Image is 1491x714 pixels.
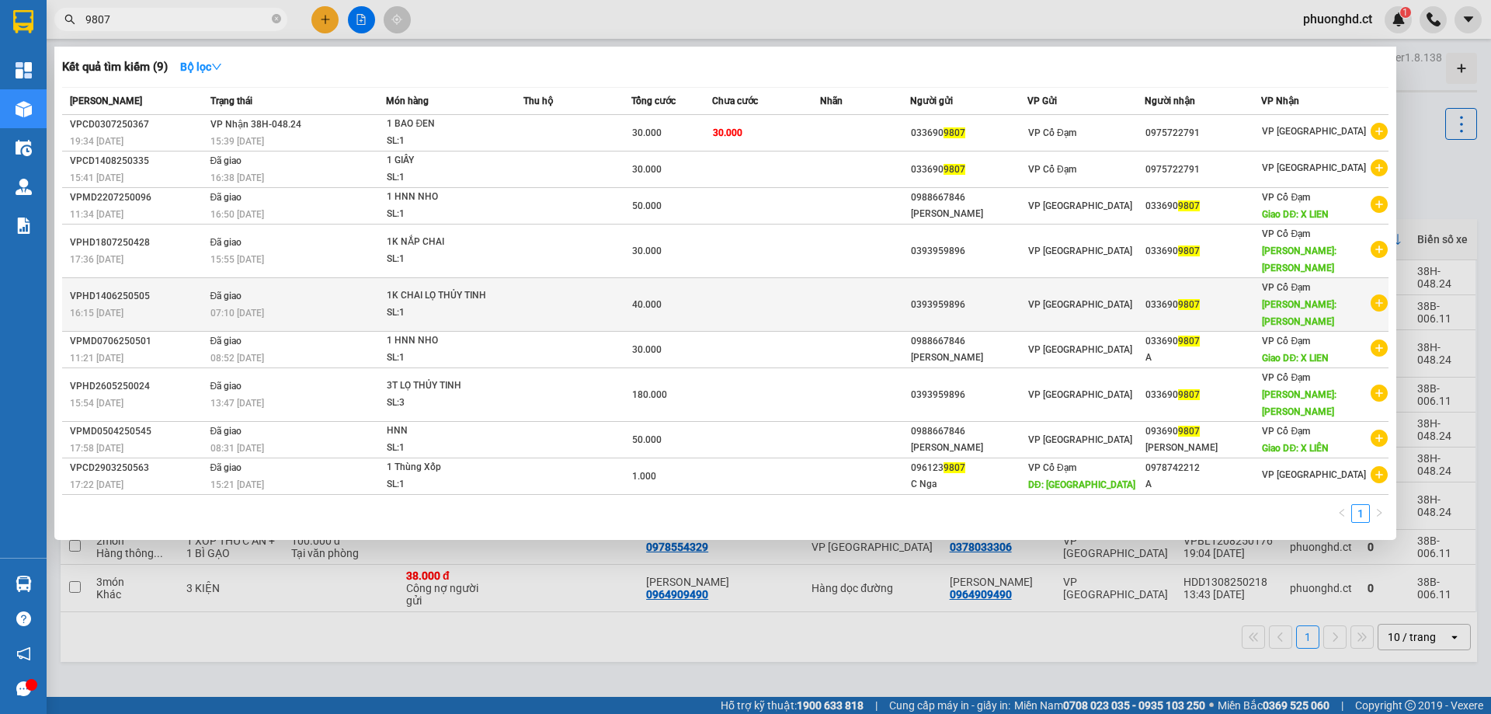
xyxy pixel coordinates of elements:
[632,164,662,175] span: 30.000
[911,297,1027,313] div: 0393959896
[911,387,1027,403] div: 0393959896
[1333,504,1351,523] button: left
[16,646,31,661] span: notification
[1370,504,1388,523] li: Next Page
[911,333,1027,350] div: 0988667846
[70,353,123,364] span: 11:21 [DATE]
[1145,297,1261,313] div: 033690
[210,426,242,437] span: Đã giao
[70,235,206,251] div: VPHD1807250428
[944,164,965,175] span: 9807
[1145,440,1261,456] div: [PERSON_NAME]
[387,350,503,367] div: SL: 1
[387,152,503,169] div: 1 GIẤY
[1262,246,1336,273] span: [PERSON_NAME]: [PERSON_NAME]
[1145,198,1261,214] div: 033690
[13,10,33,33] img: logo-vxr
[1262,282,1310,293] span: VP Cổ Đạm
[632,246,662,256] span: 30.000
[16,576,32,592] img: warehouse-icon
[1145,96,1195,106] span: Người nhận
[387,133,503,150] div: SL: 1
[70,333,206,350] div: VPMD0706250501
[1371,466,1388,483] span: plus-circle
[70,209,123,220] span: 11:34 [DATE]
[1178,426,1200,437] span: 9807
[1028,299,1132,310] span: VP [GEOGRAPHIC_DATA]
[1145,350,1261,366] div: A
[70,190,206,206] div: VPMD2207250096
[631,96,676,106] span: Tổng cước
[145,57,649,77] li: Hotline: 1900252555
[1261,96,1299,106] span: VP Nhận
[1371,123,1388,140] span: plus-circle
[387,440,503,457] div: SL: 1
[16,140,32,156] img: warehouse-icon
[210,254,264,265] span: 15:55 [DATE]
[210,336,242,347] span: Đã giao
[1262,372,1310,383] span: VP Cổ Đạm
[387,116,503,133] div: 1 BAO ĐEN
[712,96,758,106] span: Chưa cước
[16,62,32,78] img: dashboard-icon
[632,344,662,355] span: 30.000
[1145,460,1261,476] div: 0978742212
[70,423,206,440] div: VPMD0504250545
[1262,443,1329,454] span: Giao DĐ: X LIÊN
[70,308,123,319] span: 16:15 [DATE]
[387,234,503,251] div: 1K NẮP CHAI
[1333,504,1351,523] li: Previous Page
[1027,96,1057,106] span: VP Gửi
[1028,462,1076,473] span: VP Cổ Đạm
[210,443,264,454] span: 08:31 [DATE]
[70,288,206,305] div: VPHD1406250505
[70,117,206,133] div: VPCD0307250367
[1375,508,1384,517] span: right
[632,389,667,400] span: 180.000
[911,440,1027,456] div: [PERSON_NAME]
[1028,434,1132,445] span: VP [GEOGRAPHIC_DATA]
[387,206,503,223] div: SL: 1
[1178,200,1200,211] span: 9807
[911,162,1027,178] div: 033690
[62,59,168,75] h3: Kết quả tìm kiếm ( 9 )
[911,460,1027,476] div: 096123
[1371,159,1388,176] span: plus-circle
[210,308,264,319] span: 07:10 [DATE]
[387,189,503,206] div: 1 HNN NHO
[387,395,503,412] div: SL: 3
[911,125,1027,141] div: 033690
[180,61,222,73] strong: Bộ lọc
[1262,162,1366,173] span: VP [GEOGRAPHIC_DATA]
[210,398,264,409] span: 13:47 [DATE]
[1178,336,1200,347] span: 9807
[632,299,662,310] span: 40.000
[387,423,503,440] div: HNN
[523,96,553,106] span: Thu hộ
[1371,294,1388,312] span: plus-circle
[387,305,503,322] div: SL: 1
[387,169,503,186] div: SL: 1
[1262,353,1329,364] span: Giao DĐ: X LIEN
[168,54,235,79] button: Bộ lọcdown
[1145,125,1261,141] div: 0975722791
[1178,299,1200,310] span: 9807
[272,12,281,27] span: close-circle
[210,192,242,203] span: Đã giao
[632,434,662,445] span: 50.000
[1145,423,1261,440] div: 093690
[1352,505,1369,522] a: 1
[1337,508,1347,517] span: left
[210,291,242,301] span: Đã giao
[70,96,142,106] span: [PERSON_NAME]
[1145,333,1261,350] div: 033690
[911,190,1027,206] div: 0988667846
[210,209,264,220] span: 16:50 [DATE]
[1028,164,1076,175] span: VP Cổ Đạm
[210,155,242,166] span: Đã giao
[910,96,953,106] span: Người gửi
[911,350,1027,366] div: [PERSON_NAME]
[210,462,242,473] span: Đã giao
[272,14,281,23] span: close-circle
[210,237,242,248] span: Đã giao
